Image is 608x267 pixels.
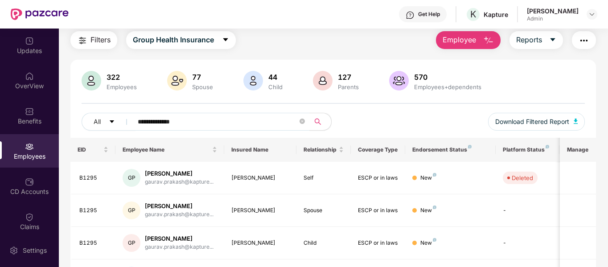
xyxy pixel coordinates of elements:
div: B1295 [79,239,109,247]
span: EID [78,146,102,153]
span: Reports [516,34,542,45]
img: svg+xml;base64,PHN2ZyB4bWxucz0iaHR0cDovL3d3dy53My5vcmcvMjAwMC9zdmciIHhtbG5zOnhsaW5rPSJodHRwOi8vd3... [389,71,409,90]
div: B1295 [79,174,109,182]
img: svg+xml;base64,PHN2ZyB4bWxucz0iaHR0cDovL3d3dy53My5vcmcvMjAwMC9zdmciIHdpZHRoPSIyNCIgaGVpZ2h0PSIyNC... [77,35,88,46]
div: 77 [190,73,215,82]
div: [PERSON_NAME] [231,174,290,182]
div: gaurav.prakash@kapture... [145,210,214,219]
img: svg+xml;base64,PHN2ZyB4bWxucz0iaHR0cDovL3d3dy53My5vcmcvMjAwMC9zdmciIHdpZHRoPSI4IiBoZWlnaHQ9IjgiIH... [433,173,436,177]
img: svg+xml;base64,PHN2ZyBpZD0iSGVscC0zMngzMiIgeG1sbnM9Imh0dHA6Ly93d3cudzMub3JnLzIwMDAvc3ZnIiB3aWR0aD... [406,11,415,20]
div: Spouse [190,83,215,90]
img: svg+xml;base64,PHN2ZyB4bWxucz0iaHR0cDovL3d3dy53My5vcmcvMjAwMC9zdmciIHdpZHRoPSI4IiBoZWlnaHQ9IjgiIH... [433,205,436,209]
div: [PERSON_NAME] [145,234,214,243]
div: Platform Status [503,146,552,153]
div: 570 [412,73,483,82]
div: Spouse [304,206,344,215]
div: Employees [105,83,139,90]
div: B1295 [79,206,109,215]
div: GP [123,169,140,187]
span: close-circle [300,118,305,126]
img: svg+xml;base64,PHN2ZyBpZD0iU2V0dGluZy0yMHgyMCIgeG1sbnM9Imh0dHA6Ly93d3cudzMub3JnLzIwMDAvc3ZnIiB3aW... [9,246,18,255]
img: svg+xml;base64,PHN2ZyB4bWxucz0iaHR0cDovL3d3dy53My5vcmcvMjAwMC9zdmciIHdpZHRoPSI4IiBoZWlnaHQ9IjgiIH... [546,145,549,148]
div: New [420,174,436,182]
span: search [309,118,327,125]
div: Parents [336,83,361,90]
span: caret-down [222,36,229,44]
img: svg+xml;base64,PHN2ZyB4bWxucz0iaHR0cDovL3d3dy53My5vcmcvMjAwMC9zdmciIHhtbG5zOnhsaW5rPSJodHRwOi8vd3... [313,71,333,90]
button: Allcaret-down [82,113,136,131]
button: Group Health Insurancecaret-down [126,31,236,49]
button: Reportscaret-down [509,31,563,49]
th: Coverage Type [351,138,405,162]
div: gaurav.prakash@kapture... [145,243,214,251]
div: ESCP or in laws [358,206,398,215]
div: Get Help [418,11,440,18]
div: New [420,239,436,247]
button: Employee [436,31,501,49]
div: [PERSON_NAME] [527,7,579,15]
img: svg+xml;base64,PHN2ZyB4bWxucz0iaHR0cDovL3d3dy53My5vcmcvMjAwMC9zdmciIHdpZHRoPSIyNCIgaGVpZ2h0PSIyNC... [579,35,589,46]
th: Insured Name [224,138,297,162]
div: Admin [527,15,579,22]
span: All [94,117,101,127]
td: - [496,194,559,227]
div: Self [304,174,344,182]
div: gaurav.prakash@kapture... [145,178,214,186]
img: svg+xml;base64,PHN2ZyB4bWxucz0iaHR0cDovL3d3dy53My5vcmcvMjAwMC9zdmciIHhtbG5zOnhsaW5rPSJodHRwOi8vd3... [574,119,578,124]
img: svg+xml;base64,PHN2ZyB4bWxucz0iaHR0cDovL3d3dy53My5vcmcvMjAwMC9zdmciIHhtbG5zOnhsaW5rPSJodHRwOi8vd3... [483,35,494,46]
div: [PERSON_NAME] [145,202,214,210]
th: Manage [560,138,596,162]
div: 127 [336,73,361,82]
div: [PERSON_NAME] [145,169,214,178]
span: K [470,9,476,20]
img: svg+xml;base64,PHN2ZyBpZD0iRHJvcGRvd24tMzJ4MzIiIHhtbG5zPSJodHRwOi8vd3d3LnczLm9yZy8yMDAwL3N2ZyIgd2... [588,11,596,18]
img: svg+xml;base64,PHN2ZyBpZD0iQ2xhaW0iIHhtbG5zPSJodHRwOi8vd3d3LnczLm9yZy8yMDAwL3N2ZyIgd2lkdGg9IjIwIi... [25,213,34,222]
button: Filters [70,31,117,49]
img: svg+xml;base64,PHN2ZyBpZD0iQ0RfQWNjb3VudHMiIGRhdGEtbmFtZT0iQ0QgQWNjb3VudHMiIHhtbG5zPSJodHRwOi8vd3... [25,177,34,186]
button: Download Filtered Report [488,113,585,131]
span: caret-down [549,36,556,44]
div: ESCP or in laws [358,239,398,247]
div: Child [267,83,284,90]
div: Deleted [512,173,533,182]
span: close-circle [300,119,305,124]
img: svg+xml;base64,PHN2ZyBpZD0iRW1wbG95ZWVzIiB4bWxucz0iaHR0cDovL3d3dy53My5vcmcvMjAwMC9zdmciIHdpZHRoPS... [25,142,34,151]
img: svg+xml;base64,PHN2ZyB4bWxucz0iaHR0cDovL3d3dy53My5vcmcvMjAwMC9zdmciIHhtbG5zOnhsaW5rPSJodHRwOi8vd3... [243,71,263,90]
div: New [420,206,436,215]
img: svg+xml;base64,PHN2ZyBpZD0iSG9tZSIgeG1sbnM9Imh0dHA6Ly93d3cudzMub3JnLzIwMDAvc3ZnIiB3aWR0aD0iMjAiIG... [25,72,34,81]
th: EID [70,138,116,162]
img: svg+xml;base64,PHN2ZyBpZD0iVXBkYXRlZCIgeG1sbnM9Imh0dHA6Ly93d3cudzMub3JnLzIwMDAvc3ZnIiB3aWR0aD0iMj... [25,37,34,45]
div: 322 [105,73,139,82]
span: Download Filtered Report [495,117,569,127]
div: Kapture [484,10,508,19]
th: Employee Name [115,138,224,162]
span: caret-down [109,119,115,126]
th: Relationship [296,138,351,162]
button: search [309,113,332,131]
div: GP [123,201,140,219]
div: Child [304,239,344,247]
span: Filters [90,34,111,45]
img: New Pazcare Logo [11,8,69,20]
div: ESCP or in laws [358,174,398,182]
td: - [496,227,559,259]
div: Settings [20,246,49,255]
span: Group Health Insurance [133,34,214,45]
div: Endorsement Status [412,146,489,153]
img: svg+xml;base64,PHN2ZyB4bWxucz0iaHR0cDovL3d3dy53My5vcmcvMjAwMC9zdmciIHhtbG5zOnhsaW5rPSJodHRwOi8vd3... [82,71,101,90]
div: 44 [267,73,284,82]
div: Employees+dependents [412,83,483,90]
span: Relationship [304,146,337,153]
img: svg+xml;base64,PHN2ZyB4bWxucz0iaHR0cDovL3d3dy53My5vcmcvMjAwMC9zdmciIHdpZHRoPSI4IiBoZWlnaHQ9IjgiIH... [468,145,472,148]
span: Employee Name [123,146,210,153]
img: svg+xml;base64,PHN2ZyB4bWxucz0iaHR0cDovL3d3dy53My5vcmcvMjAwMC9zdmciIHhtbG5zOnhsaW5rPSJodHRwOi8vd3... [167,71,187,90]
div: [PERSON_NAME] [231,206,290,215]
div: GP [123,234,140,252]
img: svg+xml;base64,PHN2ZyB4bWxucz0iaHR0cDovL3d3dy53My5vcmcvMjAwMC9zdmciIHdpZHRoPSI4IiBoZWlnaHQ9IjgiIH... [433,238,436,242]
img: svg+xml;base64,PHN2ZyBpZD0iQmVuZWZpdHMiIHhtbG5zPSJodHRwOi8vd3d3LnczLm9yZy8yMDAwL3N2ZyIgd2lkdGg9Ij... [25,107,34,116]
span: Employee [443,34,476,45]
div: [PERSON_NAME] [231,239,290,247]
